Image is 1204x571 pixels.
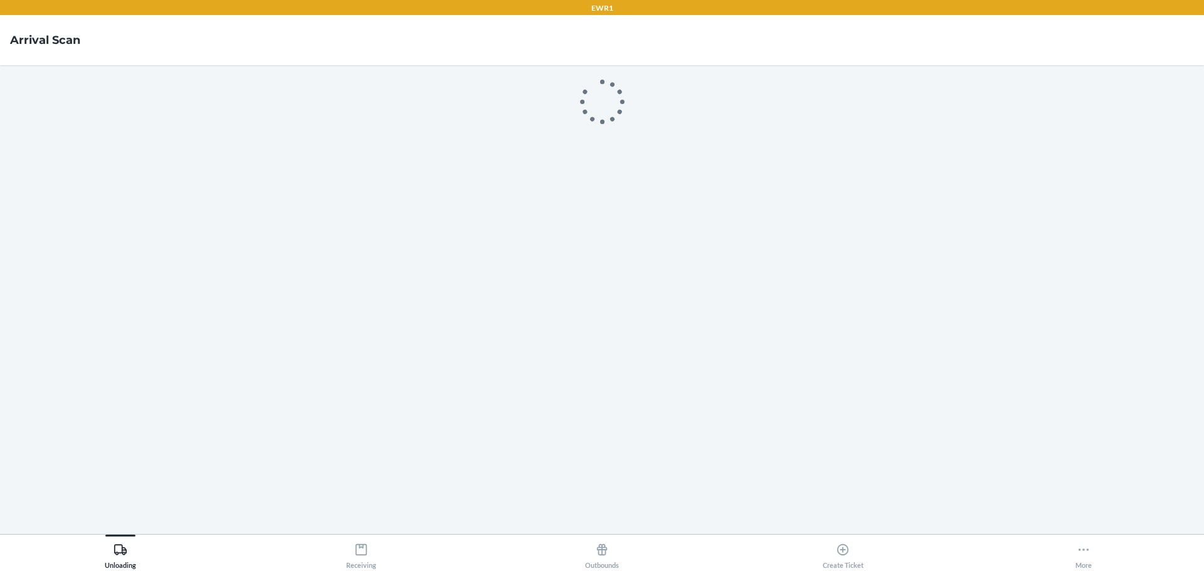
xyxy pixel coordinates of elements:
div: Unloading [105,538,136,569]
p: EWR1 [591,3,613,14]
button: Create Ticket [722,535,963,569]
button: Outbounds [482,535,722,569]
div: More [1075,538,1092,569]
h4: Arrival Scan [10,32,80,48]
div: Outbounds [585,538,619,569]
button: Receiving [241,535,482,569]
div: Receiving [346,538,376,569]
div: Create Ticket [823,538,863,569]
button: More [963,535,1204,569]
